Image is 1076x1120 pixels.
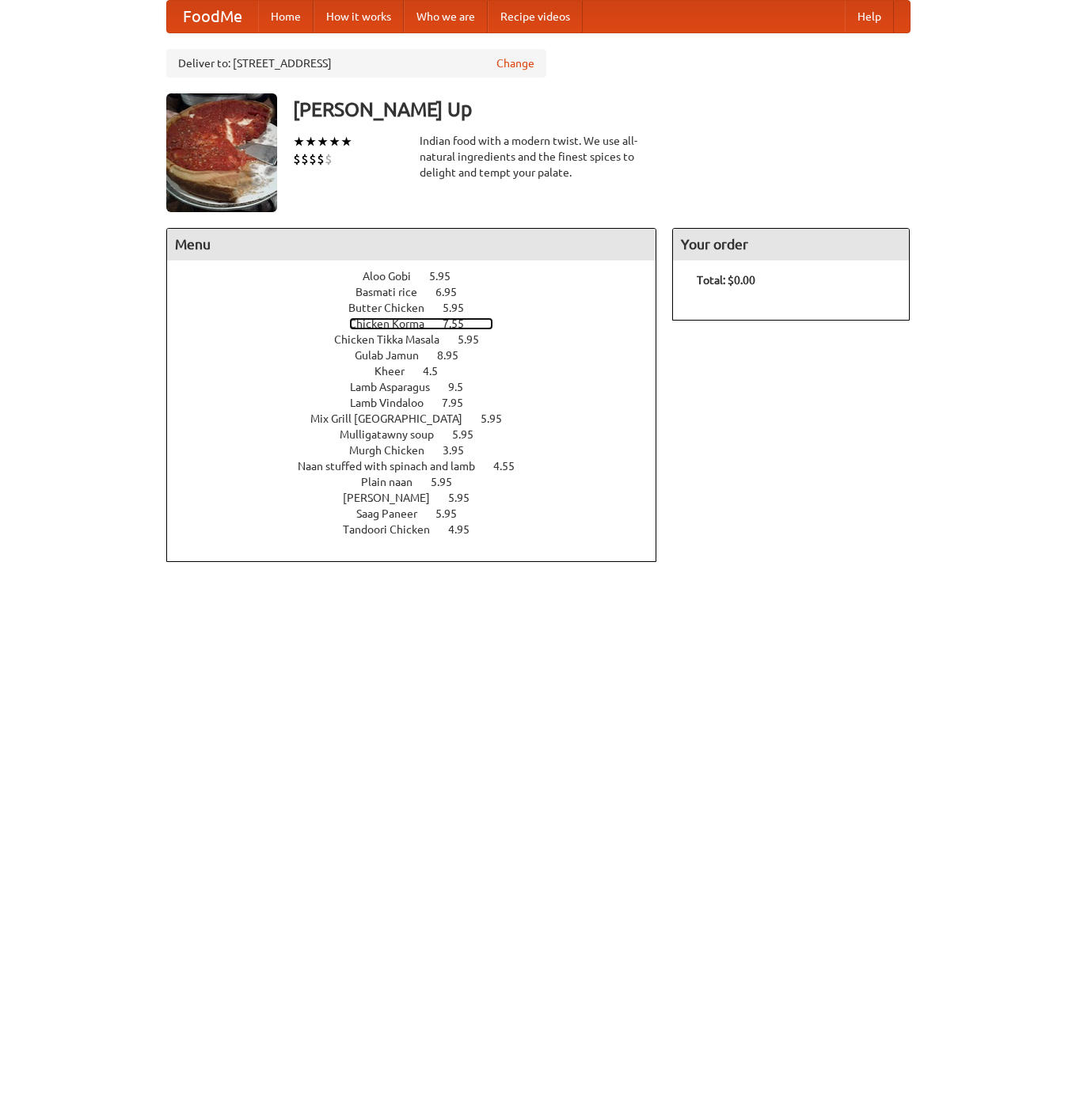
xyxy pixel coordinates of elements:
a: Mix Grill [GEOGRAPHIC_DATA] 5.95 [310,412,531,425]
span: 8.95 [437,349,474,362]
span: Chicken Tikka Masala [334,333,455,346]
span: 4.5 [423,365,454,378]
h3: [PERSON_NAME] Up [293,93,911,125]
span: 5.95 [429,270,466,283]
span: 5.95 [435,507,473,520]
a: Change [496,55,534,71]
a: Who we are [404,1,488,32]
b: Total: $0.00 [697,274,755,287]
span: 7.95 [442,397,479,409]
span: Mulligatawny soup [340,428,450,441]
span: 6.95 [435,286,473,298]
a: Mulligatawny soup 5.95 [340,428,503,441]
span: Butter Chicken [348,302,440,314]
span: Murgh Chicken [349,444,440,457]
span: 4.95 [448,523,485,536]
span: Saag Paneer [356,507,433,520]
a: Recipe videos [488,1,583,32]
li: ★ [317,133,329,150]
span: 5.95 [481,412,518,425]
a: Kheer 4.5 [375,365,467,378]
h4: Menu [167,229,656,260]
h4: Your order [673,229,909,260]
span: Aloo Gobi [363,270,427,283]
a: Tandoori Chicken 4.95 [343,523,499,536]
span: Lamb Asparagus [350,381,446,393]
li: $ [293,150,301,168]
a: FoodMe [167,1,258,32]
li: ★ [329,133,340,150]
span: 3.95 [443,444,480,457]
span: Tandoori Chicken [343,523,446,536]
li: ★ [305,133,317,150]
a: Home [258,1,314,32]
a: Lamb Asparagus 9.5 [350,381,492,393]
li: ★ [340,133,352,150]
span: 5.95 [458,333,495,346]
span: [PERSON_NAME] [343,492,446,504]
span: 9.5 [448,381,479,393]
a: [PERSON_NAME] 5.95 [343,492,499,504]
a: Butter Chicken 5.95 [348,302,493,314]
span: Naan stuffed with spinach and lamb [298,460,491,473]
span: 5.95 [431,476,468,488]
span: Basmati rice [355,286,433,298]
a: How it works [314,1,404,32]
span: 5.95 [452,428,489,441]
span: 5.95 [443,302,480,314]
li: ★ [293,133,305,150]
span: Chicken Korma [349,317,440,330]
div: Deliver to: [STREET_ADDRESS] [166,49,546,78]
span: Gulab Jamun [355,349,435,362]
img: angular.jpg [166,93,277,212]
span: 7.55 [443,317,480,330]
a: Chicken Tikka Masala 5.95 [334,333,508,346]
span: Plain naan [361,476,428,488]
li: $ [301,150,309,168]
a: Chicken Korma 7.55 [349,317,493,330]
a: Aloo Gobi 5.95 [363,270,480,283]
span: Mix Grill [GEOGRAPHIC_DATA] [310,412,478,425]
a: Gulab Jamun 8.95 [355,349,488,362]
li: $ [325,150,333,168]
a: Saag Paneer 5.95 [356,507,486,520]
div: Indian food with a modern twist. We use all-natural ingredients and the finest spices to delight ... [420,133,657,180]
span: 5.95 [448,492,485,504]
li: $ [317,150,325,168]
span: 4.55 [493,460,530,473]
span: Lamb Vindaloo [350,397,439,409]
a: Lamb Vindaloo 7.95 [350,397,492,409]
a: Naan stuffed with spinach and lamb 4.55 [298,460,544,473]
li: $ [309,150,317,168]
a: Murgh Chicken 3.95 [349,444,493,457]
a: Help [845,1,894,32]
a: Basmati rice 6.95 [355,286,486,298]
a: Plain naan 5.95 [361,476,481,488]
span: Kheer [375,365,420,378]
